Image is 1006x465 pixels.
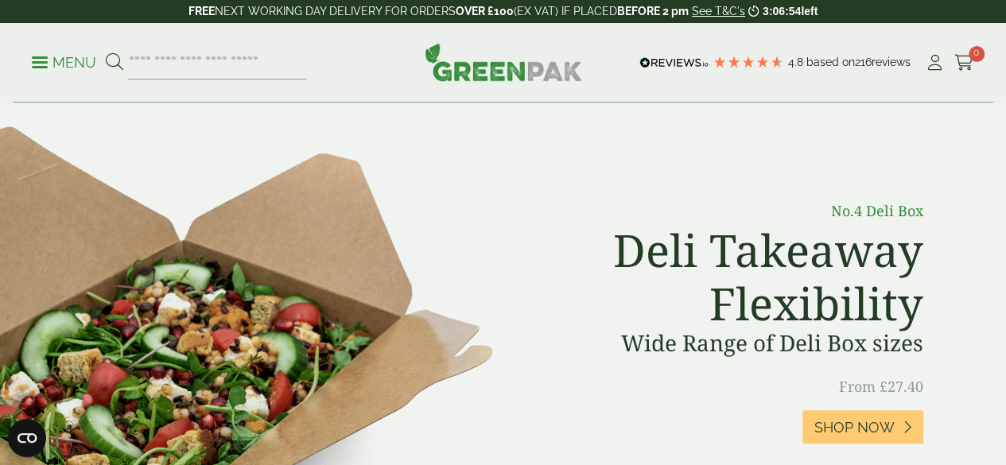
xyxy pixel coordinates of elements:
[639,57,709,68] img: REVIEWS.io
[588,330,922,357] h3: Wide Range of Deli Box sizes
[32,53,96,72] p: Menu
[188,5,215,17] strong: FREE
[925,55,945,71] i: My Account
[872,56,911,68] span: reviews
[425,43,582,81] img: GreenPak Supplies
[954,51,974,75] a: 0
[32,53,96,69] a: Menu
[588,200,922,222] p: No.4 Deli Box
[763,5,801,17] span: 3:06:54
[456,5,514,17] strong: OVER £100
[617,5,689,17] strong: BEFORE 2 pm
[588,223,922,330] h2: Deli Takeaway Flexibility
[806,56,855,68] span: Based on
[855,56,872,68] span: 216
[801,5,818,17] span: left
[839,377,923,396] span: From £27.40
[713,55,784,69] div: 4.79 Stars
[802,410,923,444] a: Shop Now
[969,46,985,62] span: 0
[788,56,806,68] span: 4.8
[692,5,745,17] a: See T&C's
[814,419,895,436] span: Shop Now
[954,55,974,71] i: Cart
[8,419,46,457] button: Open CMP widget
